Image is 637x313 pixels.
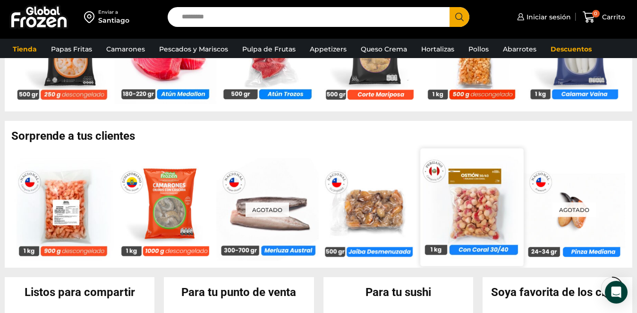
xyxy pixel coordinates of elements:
[154,40,233,58] a: Pescados y Mariscos
[524,12,571,22] span: Iniciar sesión
[416,40,459,58] a: Hortalizas
[323,287,473,298] h2: Para tu sushi
[102,40,150,58] a: Camarones
[464,40,493,58] a: Pollos
[305,40,351,58] a: Appetizers
[98,16,129,25] div: Santiago
[515,8,571,26] a: Iniciar sesión
[5,287,154,298] h2: Listos para compartir
[552,202,596,217] p: Agotado
[84,9,98,25] img: address-field-icon.svg
[450,7,469,27] button: Search button
[246,202,289,217] p: Agotado
[46,40,97,58] a: Papas Fritas
[164,287,314,298] h2: Para tu punto de venta
[580,6,628,28] a: 0 Carrito
[8,40,42,58] a: Tienda
[546,40,596,58] a: Descuentos
[356,40,412,58] a: Queso Crema
[592,10,600,17] span: 0
[498,40,541,58] a: Abarrotes
[600,12,625,22] span: Carrito
[483,287,632,298] h2: Soya favorita de los chefs
[605,281,628,304] div: Open Intercom Messenger
[98,9,129,16] div: Enviar a
[11,130,632,142] h2: Sorprende a tus clientes
[238,40,300,58] a: Pulpa de Frutas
